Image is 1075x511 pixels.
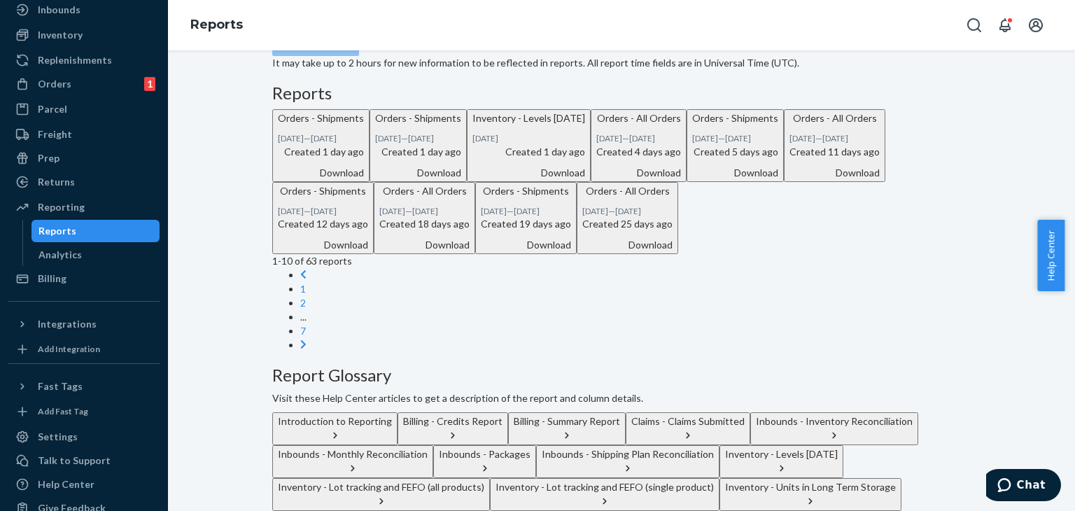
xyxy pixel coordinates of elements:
[190,17,243,32] a: Reports
[31,220,160,242] a: Reports
[278,166,364,180] div: Download
[615,206,641,216] time: [DATE]
[8,473,160,496] a: Help Center
[8,375,160,398] button: Fast Tags
[38,151,59,165] div: Prep
[687,109,784,181] button: Orders - Shipments[DATE]—[DATE]Created 5 days agoDownload
[272,109,370,181] button: Orders - Shipments[DATE]—[DATE]Created 1 day agoDownload
[725,480,896,494] div: Inventory - Units in Long Term Storage
[514,414,620,428] div: Billing - Summary Report
[278,205,368,217] p: —
[960,11,988,39] button: Open Search Box
[38,127,72,141] div: Freight
[31,244,160,266] a: Analytics
[38,53,112,67] div: Replenishments
[8,403,160,420] a: Add Fast Tag
[1037,220,1065,291] span: Help Center
[8,24,160,46] a: Inventory
[8,449,160,472] button: Talk to Support
[403,414,503,428] div: Billing - Credits Report
[725,447,838,461] div: Inventory - Levels [DATE]
[8,426,160,448] a: Settings
[179,5,254,45] ol: breadcrumbs
[750,412,918,445] button: Inbounds - Inventory Reconciliation
[8,98,160,120] a: Parcel
[582,206,608,216] time: [DATE]
[272,182,374,254] button: Orders - Shipments[DATE]—[DATE]Created 12 days agoDownload
[725,133,751,143] time: [DATE]
[8,196,160,218] a: Reporting
[379,205,470,217] p: —
[481,206,507,216] time: [DATE]
[789,133,815,143] time: [DATE]
[481,217,571,231] p: Created 19 days ago
[496,480,714,494] div: Inventory - Lot tracking and FEFO (single product)
[278,217,368,231] p: Created 12 days ago
[789,166,880,180] div: Download
[784,109,885,181] button: Orders - All Orders[DATE]—[DATE]Created 11 days agoDownload
[278,133,304,143] time: [DATE]
[272,445,433,478] button: Inbounds - Monthly Reconciliation
[300,310,971,324] li: ...
[472,111,585,125] p: Inventory - Levels [DATE]
[38,317,97,331] div: Integrations
[278,206,304,216] time: [DATE]
[38,379,83,393] div: Fast Tags
[38,102,67,116] div: Parcel
[38,430,78,444] div: Settings
[508,412,626,445] button: Billing - Summary Report
[472,133,498,143] time: [DATE]
[467,109,591,181] button: Inventory - Levels [DATE][DATE]Created 1 day agoDownload
[278,145,364,159] p: Created 1 day ago
[272,56,971,70] p: It may take up to 2 hours for new information to be reflected in reports. All report time fields ...
[481,238,571,252] div: Download
[272,412,398,445] button: Introduction to Reporting
[490,478,719,511] button: Inventory - Lot tracking and FEFO (single product)
[536,445,719,478] button: Inbounds - Shipping Plan Reconciliation
[8,73,160,95] a: Orders1
[991,11,1019,39] button: Open notifications
[272,366,971,384] h3: Report Glossary
[38,477,94,491] div: Help Center
[789,145,880,159] p: Created 11 days ago
[38,272,66,286] div: Billing
[38,454,111,468] div: Talk to Support
[596,133,622,143] time: [DATE]
[278,111,364,125] p: Orders - Shipments
[38,248,82,262] div: Analytics
[692,111,778,125] p: Orders - Shipments
[278,184,368,198] p: Orders - Shipments
[719,445,843,478] button: Inventory - Levels [DATE]
[626,412,750,445] button: Claims - Claims Submitted
[38,343,100,355] div: Add Integration
[439,447,531,461] div: Inbounds - Packages
[692,133,718,143] time: [DATE]
[412,206,438,216] time: [DATE]
[582,184,673,198] p: Orders - All Orders
[596,132,681,144] p: —
[38,28,83,42] div: Inventory
[379,217,470,231] p: Created 18 days ago
[311,133,337,143] time: [DATE]
[38,175,75,189] div: Returns
[408,133,434,143] time: [DATE]
[542,447,714,461] div: Inbounds - Shipping Plan Reconciliation
[8,49,160,71] a: Replenishments
[692,166,778,180] div: Download
[379,206,405,216] time: [DATE]
[272,255,352,267] span: 1 - 10 of 63 reports
[379,238,470,252] div: Download
[278,480,484,494] div: Inventory - Lot tracking and FEFO (all products)
[514,206,540,216] time: [DATE]
[375,133,401,143] time: [DATE]
[38,77,71,91] div: Orders
[472,166,585,180] div: Download
[596,145,681,159] p: Created 4 days ago
[278,238,368,252] div: Download
[986,469,1061,504] iframe: Opens a widget where you can chat to one of our agents
[272,478,490,511] button: Inventory - Lot tracking and FEFO (all products)
[756,414,913,428] div: Inbounds - Inventory Reconciliation
[582,217,673,231] p: Created 25 days ago
[272,391,971,405] p: Visit these Help Center articles to get a description of the report and column details.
